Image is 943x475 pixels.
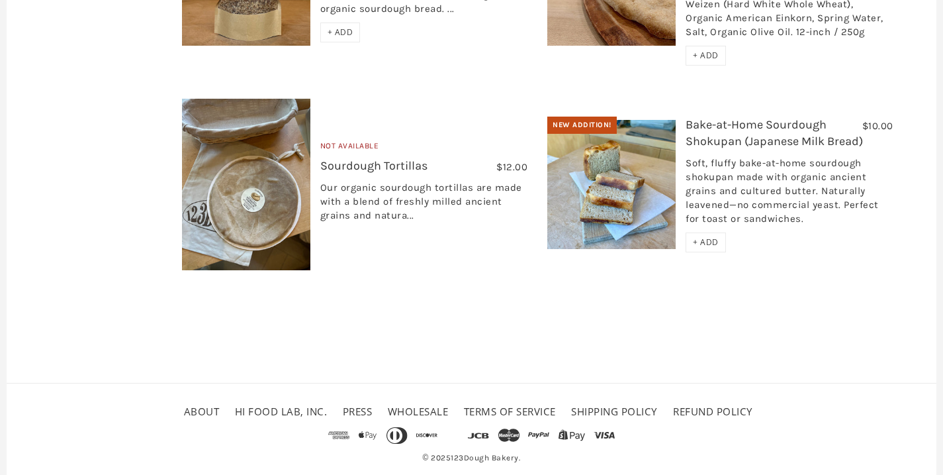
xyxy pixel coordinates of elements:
a: HI FOOD LAB, INC. [235,405,328,418]
div: Soft, fluffy bake-at-home sourdough shokupan made with organic ancient grains and cultured butter... [686,156,893,233]
div: + ADD [320,23,361,42]
a: Terms of service [464,405,556,418]
span: + ADD [693,50,719,61]
a: Refund policy [673,405,753,418]
img: Bake-at-Home Sourdough Shokupan (Japanese Milk Bread) [547,120,676,249]
a: Shipping Policy [571,405,658,418]
span: + ADD [328,26,353,38]
a: Wholesale [388,405,449,418]
div: Not Available [320,140,528,158]
span: + ADD [693,237,719,248]
img: Sourdough Tortillas [182,99,310,270]
div: New Addition! [547,117,617,134]
a: 123Dough Bakery [451,453,519,462]
a: Press [343,405,373,418]
div: + ADD [686,46,726,66]
span: $12.00 [496,161,527,173]
a: About [184,405,220,418]
a: Bake-at-Home Sourdough Shokupan (Japanese Milk Bread) [686,117,863,148]
div: Our organic sourdough tortillas are made with a blend of freshly milled ancient grains and natura... [320,181,528,229]
div: + ADD [686,233,726,252]
ul: Secondary [181,400,763,423]
span: $10.00 [862,120,893,132]
a: Sourdough Tortillas [320,158,427,173]
span: © 2025 . [420,447,524,468]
